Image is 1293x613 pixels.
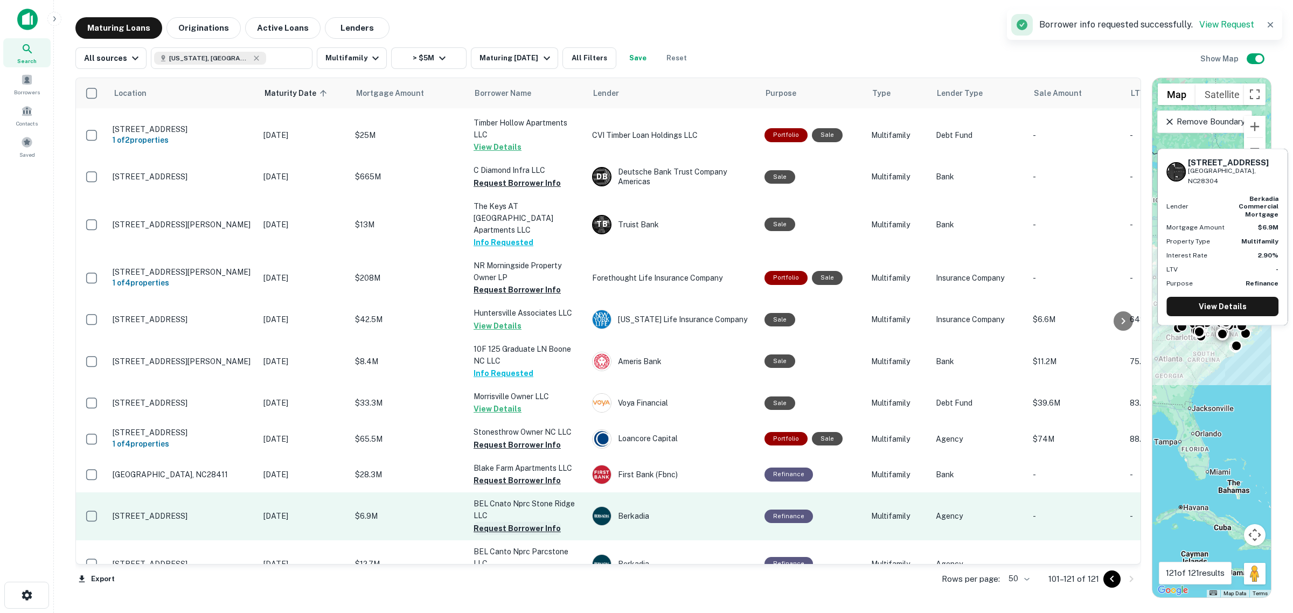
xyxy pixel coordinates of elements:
a: View Request [1199,19,1254,30]
div: Loancore Capital [592,429,754,449]
span: Contacts [16,119,38,128]
h6: 1 of 4 properties [113,277,253,289]
th: Location [107,78,258,108]
div: This is a portfolio loan with 2 properties [764,128,808,142]
img: picture [593,555,611,573]
p: Agency [936,433,1022,445]
div: Voya Financial [592,393,754,413]
span: Sale Amount [1034,87,1096,100]
p: Multifamily [871,272,925,284]
p: C Diamond Infra LLC [474,164,581,176]
button: Show street map [1158,83,1195,105]
button: Info Requested [474,367,533,380]
span: Borrowers [14,88,40,96]
p: The Keys AT [GEOGRAPHIC_DATA] Apartments LLC [474,200,581,236]
p: $42.5M [355,314,463,325]
p: CVI Timber Loan Holdings LLC [592,129,754,141]
p: D B [596,171,607,183]
button: Keyboard shortcuts [1209,590,1217,595]
button: Reset [659,47,694,69]
p: - [1033,171,1119,183]
div: Sale [764,170,795,184]
p: Multifamily [871,219,925,231]
th: Purpose [759,78,866,108]
p: Timber Hollow Apartments LLC [474,117,581,141]
div: First Bank (fbnc) [592,465,754,484]
div: Maturing [DATE] [479,52,553,65]
div: All sources [84,52,142,65]
p: $665M [355,171,463,183]
div: Berkadia [592,506,754,526]
img: picture [593,430,611,448]
p: Huntersville Associates LLC [474,307,581,319]
p: Property Type [1166,236,1210,246]
div: Sale [812,271,843,284]
p: 101–121 of 121 [1048,573,1099,586]
p: BEL Cnato Nprc Stone Ridge LLC [474,498,581,521]
a: Open this area in Google Maps (opens a new window) [1155,583,1191,597]
span: Borrower Name [475,87,531,100]
p: Bank [936,356,1022,367]
button: View Details [474,319,522,332]
p: $39.6M [1033,397,1119,409]
button: Active Loans [245,17,321,39]
th: Maturity Date [258,78,350,108]
p: Bank [936,469,1022,480]
p: [STREET_ADDRESS][PERSON_NAME] [113,267,253,277]
p: Multifamily [871,433,925,445]
p: $33.3M [355,397,463,409]
div: Saved [3,132,51,161]
th: Lender Type [930,78,1027,108]
p: Borrower info requested successfully. [1039,18,1254,31]
p: [DATE] [263,397,344,409]
button: > $5M [391,47,467,69]
p: [GEOGRAPHIC_DATA], NC28411 [113,470,253,479]
img: capitalize-icon.png [17,9,38,30]
span: Search [17,57,37,65]
p: - [1033,469,1119,480]
p: Multifamily [871,510,925,522]
strong: Refinance [1246,280,1278,287]
p: - [1033,510,1119,522]
p: [STREET_ADDRESS] [113,511,253,521]
p: [STREET_ADDRESS] [113,398,253,408]
p: Remove Boundary [1164,115,1245,128]
div: Ameris Bank [592,352,754,371]
img: Google [1155,583,1191,597]
p: Bank [936,171,1022,183]
p: - [1033,129,1119,141]
p: Multifamily [871,356,925,367]
p: Forethought Life Insurance Company [592,272,754,284]
button: Show satellite imagery [1195,83,1249,105]
a: Borrowers [3,69,51,99]
button: Request Borrower Info [474,283,561,296]
p: $11.2M [1033,356,1119,367]
a: Contacts [3,101,51,130]
span: Saved [19,150,35,159]
p: $208M [355,272,463,284]
p: Insurance Company [936,314,1022,325]
div: Sale [764,313,795,326]
th: Type [866,78,930,108]
img: picture [593,507,611,525]
p: [STREET_ADDRESS][PERSON_NAME] [113,220,253,229]
button: Toggle fullscreen view [1244,83,1266,105]
p: $25M [355,129,463,141]
h6: 1 of 4 properties [113,438,253,450]
strong: Multifamily [1241,238,1278,245]
div: This loan purpose was for refinancing [764,510,813,523]
h6: LTV [1131,87,1145,99]
img: picture [593,465,611,484]
p: Morrisville Owner LLC [474,391,581,402]
p: [DATE] [263,510,344,522]
a: Search [3,38,51,67]
p: [DATE] [263,171,344,183]
p: Multifamily [871,129,925,141]
th: Mortgage Amount [350,78,468,108]
div: Chat Widget [1239,527,1293,579]
div: 0 0 [1152,78,1271,597]
button: Maturing [DATE] [471,47,558,69]
p: Lender [1166,201,1188,211]
span: Maturity Date [265,87,330,100]
button: All Filters [562,47,616,69]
